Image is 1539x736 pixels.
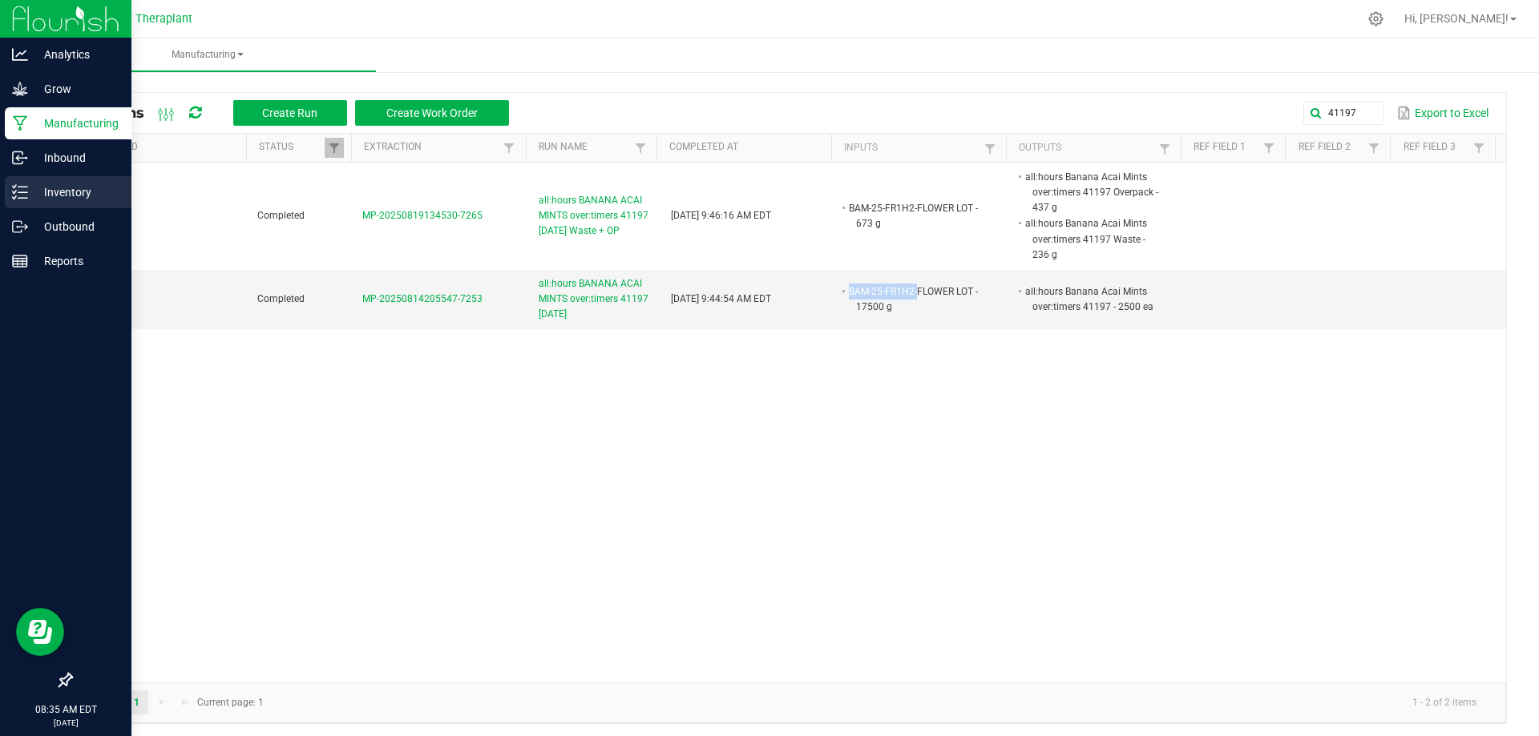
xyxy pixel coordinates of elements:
a: Filter [980,139,1000,159]
inline-svg: Analytics [12,46,28,62]
inline-svg: Manufacturing [12,115,28,131]
p: Grow [28,79,124,99]
div: All Runs [83,99,521,127]
p: Outbound [28,217,124,236]
li: all:hours Banana Acai Mints over:timers 41197 Waste - 236 g [1023,215,1162,263]
p: Analytics [28,45,124,64]
span: Theraplant [135,12,192,26]
a: Run NameSortable [539,141,631,154]
span: MP-20250819134530-7265 [362,210,483,221]
p: Reports [28,251,124,271]
a: Completed AtSortable [669,141,825,154]
a: ScheduledSortable [83,141,240,154]
a: Filter [1259,138,1278,158]
th: Inputs [831,134,1006,163]
inline-svg: Inventory [12,184,28,200]
p: Inventory [28,183,124,202]
a: Filter [325,138,344,158]
a: Filter [631,138,650,158]
button: Export to Excel [1393,99,1493,127]
li: all:hours Banana Acai Mints over:timers 41197 Overpack - 437 g [1023,169,1162,216]
li: BAM-25-FR1H2-FLOWER LOT - 17500 g [846,284,986,315]
inline-svg: Grow [12,81,28,97]
a: StatusSortable [259,141,325,154]
span: [DATE] 9:46:16 AM EDT [671,210,771,221]
span: Manufacturing [38,48,376,62]
button: Create Run [233,100,347,126]
span: Create Work Order [386,107,478,119]
a: Ref Field 3Sortable [1404,141,1469,154]
span: Hi, [PERSON_NAME]! [1404,12,1509,25]
iframe: Resource center [16,608,64,656]
span: all:hours BANANA ACAI MINTS over:timers 41197 [DATE] Waste + OP [539,193,652,239]
li: all:hours Banana Acai Mints over:timers 41197 - 2500 ea [1023,284,1162,315]
a: Filter [1469,138,1489,158]
p: Manufacturing [28,114,124,133]
inline-svg: Inbound [12,150,28,166]
kendo-pager-info: 1 - 2 of 2 items [273,690,1489,716]
a: Ref Field 2Sortable [1299,141,1364,154]
span: MP-20250814205547-7253 [362,293,483,304]
p: [DATE] [7,717,124,729]
button: Create Work Order [355,100,509,126]
input: Search [1303,101,1383,125]
a: Manufacturing [38,38,376,72]
p: 08:35 AM EDT [7,702,124,717]
a: Filter [1155,139,1174,159]
li: BAM-25-FR1H2-FLOWER LOT - 673 g [846,200,986,231]
kendo-pager: Current page: 1 [71,682,1506,723]
a: Filter [1364,138,1383,158]
span: Create Run [262,107,317,119]
a: Filter [499,138,519,158]
a: Page 1 [125,690,148,714]
div: Manage settings [1366,11,1386,26]
inline-svg: Outbound [12,219,28,235]
span: [DATE] 9:44:54 AM EDT [671,293,771,304]
p: Inbound [28,148,124,167]
a: Ref Field 1Sortable [1194,141,1259,154]
a: ExtractionSortable [364,141,499,154]
inline-svg: Reports [12,253,28,269]
th: Outputs [1006,134,1181,163]
span: Completed [257,210,305,221]
span: Completed [257,293,305,304]
span: all:hours BANANA ACAI MINTS over:timers 41197 [DATE] [539,276,652,323]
